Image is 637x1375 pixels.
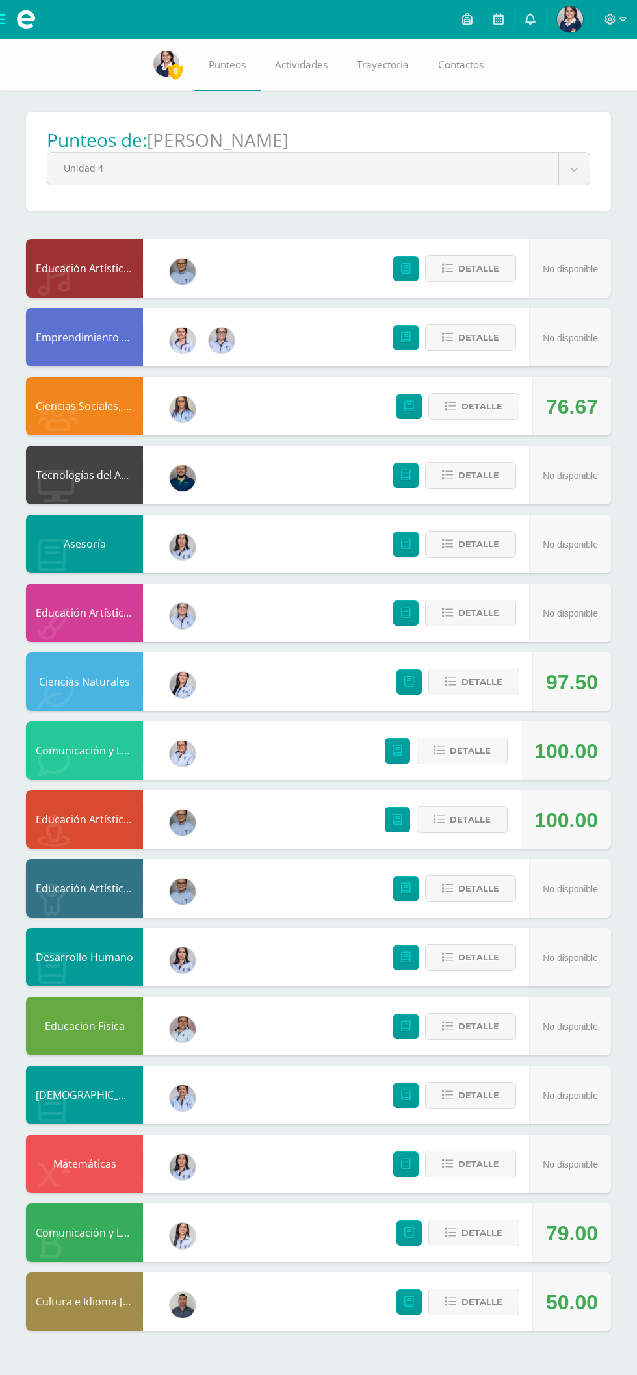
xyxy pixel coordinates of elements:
[428,393,519,420] button: Detalle
[428,1220,519,1246] button: Detalle
[458,326,499,350] span: Detalle
[425,1013,516,1040] button: Detalle
[458,601,499,625] span: Detalle
[170,947,196,973] img: 8adba496f07abd465d606718f465fded.png
[425,875,516,902] button: Detalle
[461,670,502,694] span: Detalle
[26,308,143,366] div: Emprendimiento para la Productividad
[424,39,499,91] a: Contactos
[543,1159,598,1170] span: No disponible
[170,1016,196,1042] img: 913d032c62bf5869bb5737361d3f627b.png
[543,884,598,894] span: No disponible
[458,532,499,556] span: Detalle
[275,58,328,71] span: Actividades
[534,722,598,780] div: 100.00
[170,1292,196,1318] img: c930f3f73c3d00a5c92100a53b7a1b5a.png
[170,1154,196,1180] img: 8adba496f07abd465d606718f465fded.png
[425,1082,516,1109] button: Detalle
[461,1221,502,1245] span: Detalle
[26,790,143,849] div: Educación Artística: Teatro
[170,534,196,560] img: 8adba496f07abd465d606718f465fded.png
[170,672,196,698] img: aa878318b5e0e33103c298c3b86d4ee8.png
[425,944,516,971] button: Detalle
[543,539,598,550] span: No disponible
[458,257,499,281] span: Detalle
[461,1290,502,1314] span: Detalle
[170,328,196,353] img: 02e3e31c73f569ab554490242ab9245f.png
[438,58,484,71] span: Contactos
[546,1204,598,1263] div: 79.00
[425,324,516,351] button: Detalle
[425,462,516,489] button: Detalle
[209,58,246,71] span: Punteos
[26,1135,143,1193] div: Matemáticas
[546,1273,598,1331] div: 50.00
[26,446,143,504] div: Tecnologías del Aprendizaje y la Comunicación
[26,652,143,711] div: Ciencias Naturales
[458,1014,499,1038] span: Detalle
[170,1085,196,1111] img: e596f989ff77b806b21d74f54c230562.png
[170,259,196,285] img: c0a26e2fe6bfcdf9029544cd5cc8fd3b.png
[428,1289,519,1315] button: Detalle
[458,877,499,901] span: Detalle
[343,39,424,91] a: Trayectoria
[147,127,289,152] h1: [PERSON_NAME]
[209,328,235,353] img: a19da184a6dd3418ee17da1f5f2698ae.png
[543,264,598,274] span: No disponible
[458,945,499,970] span: Detalle
[64,153,542,183] span: Unidad 4
[546,653,598,712] div: 97.50
[425,255,516,282] button: Detalle
[425,1151,516,1177] button: Detalle
[168,63,183,79] span: 0
[26,515,143,573] div: Asesoría
[170,1223,196,1249] img: 856922c122c96dd4492acfa029e91394.png
[357,58,409,71] span: Trayectoria
[170,879,196,905] img: c0a26e2fe6bfcdf9029544cd5cc8fd3b.png
[425,531,516,558] button: Detalle
[546,378,598,436] div: 76.67
[170,396,196,422] img: 8fef9c4feaae74bba3b915c4762f4777.png
[26,584,143,642] div: Educación Artística: Artes Visuales
[170,741,196,767] img: 2ae3b50cfd2585439a92959790b77830.png
[26,1272,143,1331] div: Cultura e Idioma Maya Garífuna o Xinca
[26,1203,143,1262] div: Comunicación y Lenguaje, Idioma Español
[417,806,508,833] button: Detalle
[170,465,196,491] img: d75c63bec02e1283ee24e764633d115c.png
[543,333,598,343] span: No disponible
[450,739,491,763] span: Detalle
[170,603,196,629] img: a19da184a6dd3418ee17da1f5f2698ae.png
[261,39,343,91] a: Actividades
[194,39,261,91] a: Punteos
[543,470,598,481] span: No disponible
[26,721,143,780] div: Comunicación y Lenguaje Idioma Extranjero Inglés
[534,791,598,849] div: 100.00
[153,51,179,77] img: 1fd1abc3113b88285b3edde5efc460e8.png
[26,997,143,1055] div: Educación Física
[26,928,143,986] div: Desarrollo Humano
[428,669,519,695] button: Detalle
[458,1152,499,1176] span: Detalle
[543,1022,598,1032] span: No disponible
[557,6,583,32] img: 1fd1abc3113b88285b3edde5efc460e8.png
[458,1083,499,1107] span: Detalle
[543,1090,598,1101] span: No disponible
[26,377,143,435] div: Ciencias Sociales, Formación Ciudadana e Interculturalidad
[47,127,147,152] h1: Punteos de:
[425,600,516,626] button: Detalle
[543,953,598,963] span: No disponible
[26,239,143,298] div: Educación Artística: Educación Musical
[450,808,491,832] span: Detalle
[26,859,143,918] div: Educación Artística: Danza
[458,463,499,487] span: Detalle
[461,394,502,418] span: Detalle
[543,608,598,619] span: No disponible
[47,153,590,185] a: Unidad 4
[417,738,508,764] button: Detalle
[26,1066,143,1124] div: Evangelización
[170,810,196,836] img: c0a26e2fe6bfcdf9029544cd5cc8fd3b.png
